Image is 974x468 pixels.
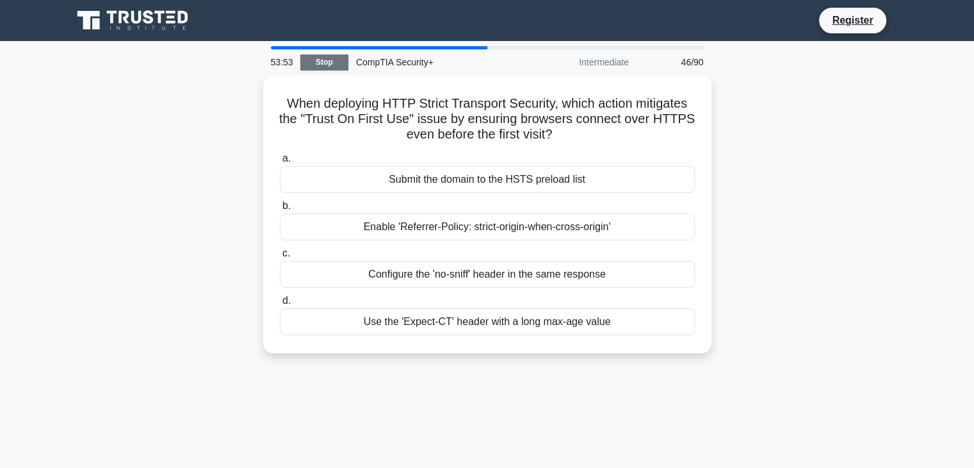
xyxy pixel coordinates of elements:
[282,247,290,258] span: c.
[279,96,696,143] h5: When deploying HTTP Strict Transport Security, which action mitigates the "Trust On First Use" is...
[282,295,291,306] span: d.
[524,49,637,75] div: Intermediate
[282,153,291,163] span: a.
[637,49,711,75] div: 46/90
[348,49,524,75] div: CompTIA Security+
[280,213,695,240] div: Enable 'Referrer-Policy: strict-origin-when-cross-origin'
[824,12,881,28] a: Register
[300,54,348,71] a: Stop
[280,261,695,288] div: Configure the 'no-sniff' header in the same response
[280,166,695,193] div: Submit the domain to the HSTS preload list
[280,308,695,335] div: Use the 'Expect-CT' header with a long max-age value
[263,49,300,75] div: 53:53
[282,200,291,211] span: b.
